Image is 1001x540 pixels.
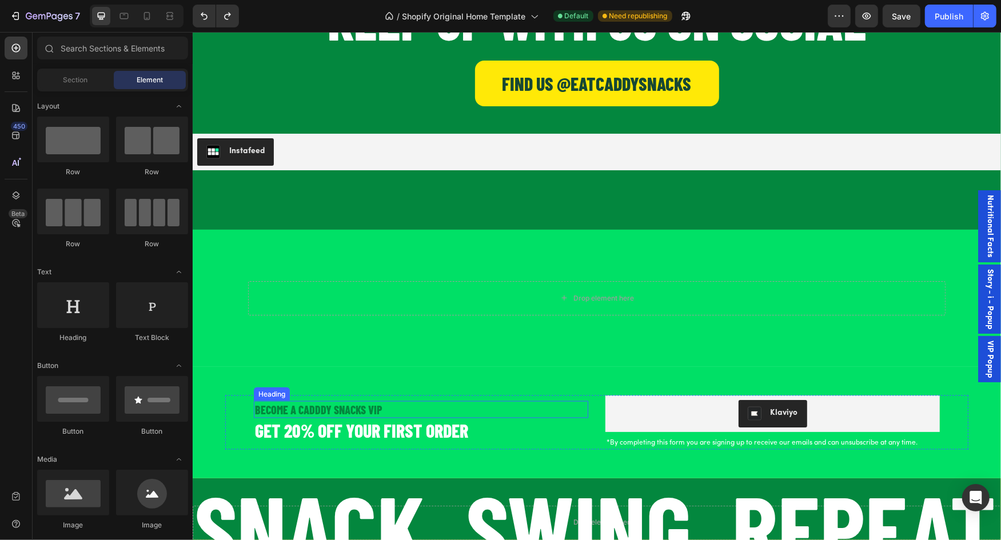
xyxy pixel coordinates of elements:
[962,484,990,511] div: Open Intercom Messenger
[402,10,526,22] span: Shopify Original Home Template
[63,75,88,85] span: Section
[413,406,747,418] h2: *By completing this form you are signing up to receive our emails and can unsubscribe at any time.
[193,32,1001,540] iframe: Design area
[37,520,109,530] div: Image
[116,333,188,343] div: Text Block
[555,375,569,389] img: Klaviyo.png
[546,368,615,395] button: Klaviyo
[609,11,668,21] span: Need republishing
[116,426,188,437] div: Button
[925,5,973,27] button: Publish
[883,5,920,27] button: Save
[37,267,51,277] span: Text
[63,357,95,367] div: Heading
[37,239,109,249] div: Row
[578,375,605,387] div: Klaviyo
[37,426,109,437] div: Button
[116,167,188,177] div: Row
[37,333,109,343] div: Heading
[193,5,239,27] div: Undo/Redo
[170,450,188,469] span: Toggle open
[381,262,441,271] div: Drop element here
[116,239,188,249] div: Row
[37,167,109,177] div: Row
[61,369,396,386] h2: BECOME A CADDDY SNACKS VIP
[935,10,963,22] div: Publish
[791,163,803,226] span: Nutritional Facts
[14,113,27,127] img: instafeed.png
[791,309,803,346] span: VIP Popup
[137,75,163,85] span: Element
[37,454,57,465] span: Media
[170,357,188,375] span: Toggle open
[11,122,27,131] div: 450
[37,361,58,371] span: Button
[5,106,81,134] button: Instafeed
[282,29,527,74] a: Find Us @eatcaddysnacks
[37,113,72,125] div: Instafeed
[75,9,80,23] p: 7
[565,11,589,21] span: Default
[310,42,499,61] p: Find Us @eatcaddysnacks
[170,263,188,281] span: Toggle open
[37,37,188,59] input: Search Sections & Elements
[37,101,59,111] span: Layout
[9,209,27,218] div: Beta
[397,10,400,22] span: /
[61,386,396,413] h2: GET 20% OFF YOUR FIRST ORDER
[5,5,85,27] button: 7
[170,97,188,115] span: Toggle open
[791,237,803,297] span: Story - i - Popup
[892,11,911,21] span: Save
[116,520,188,530] div: Image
